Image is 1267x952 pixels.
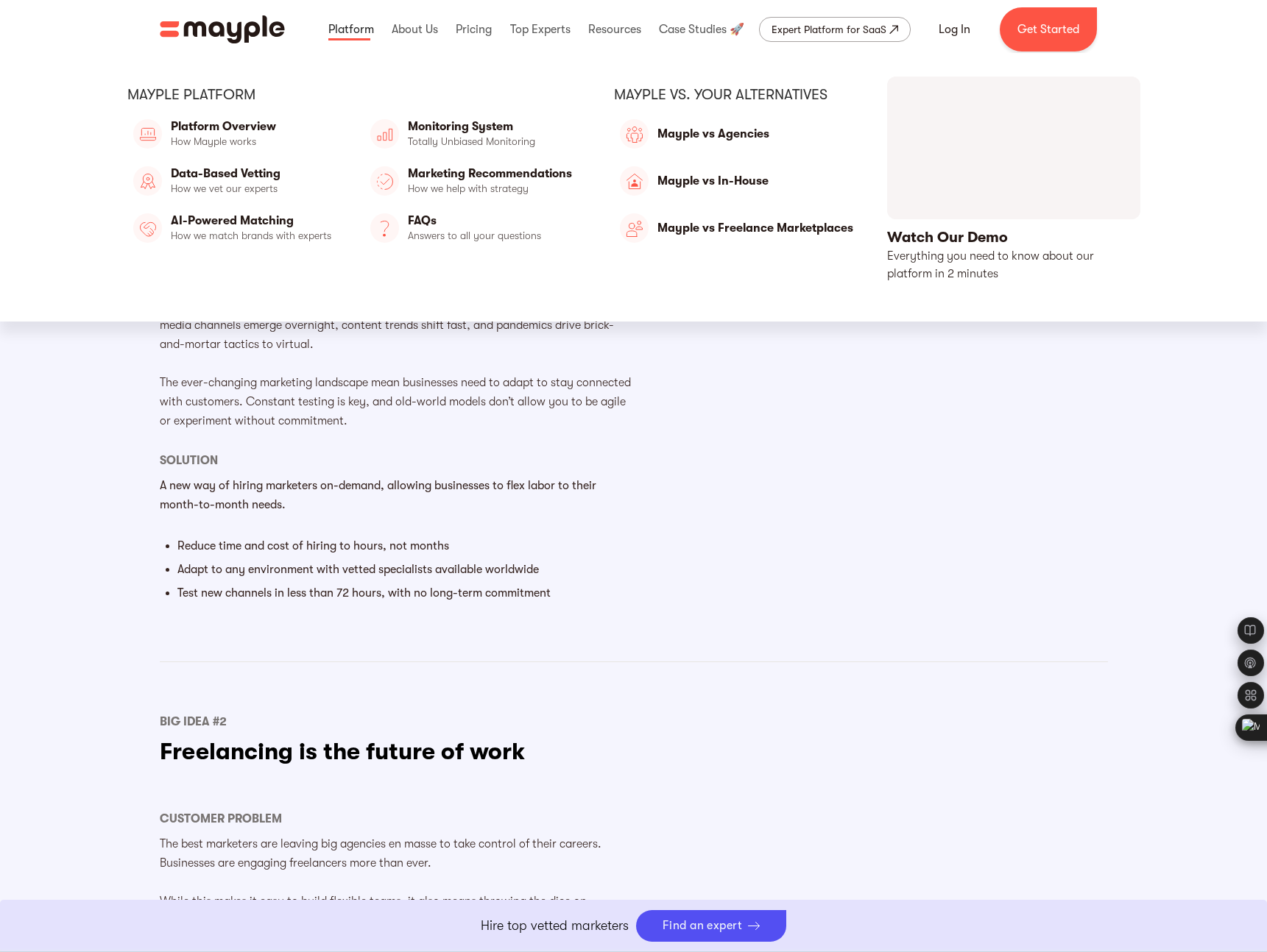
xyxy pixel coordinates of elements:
[177,536,634,555] li: Reduce time and cost of hiring to hours, not months
[585,6,645,53] div: Resources
[759,17,911,42] a: Expert Platform for SaaS
[160,476,634,514] div: A new way of hiring marketers on-demand, allowing businesses to flex labor to their month-to-mont...
[160,714,634,730] div: Big Idea #2
[160,737,634,767] h1: Freelancing is the future of work
[1193,881,1267,952] iframe: Chat Widget
[481,916,629,936] p: Hire top vetted marketers
[160,452,634,469] div: SOLUTION
[452,6,495,53] div: Pricing
[772,21,886,38] div: Expert Platform for SaaS
[160,296,634,430] p: Full-time teams and big agency retainers no longer work in a world where new social media channel...
[507,6,574,53] div: Top Experts
[1000,7,1097,51] a: Get Started
[887,77,1140,283] a: open lightbox
[921,12,988,47] a: Log In
[160,834,634,949] p: The best marketers are leaving big agencies en masse to take control of their careers. Businesses...
[127,85,584,104] div: Mayple platform
[388,6,442,53] div: About Us
[160,15,285,43] a: home
[614,85,856,104] div: Mayple vs. Your Alternatives
[177,583,634,603] li: Test new channels in less than 72 hours, with no long-term commitment
[160,811,634,827] div: Customer Problem
[325,6,378,53] div: Platform
[177,560,634,579] li: Adapt to any environment with vetted specialists available worldwide
[160,15,285,43] img: Mayple logo
[663,919,743,933] div: Find an expert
